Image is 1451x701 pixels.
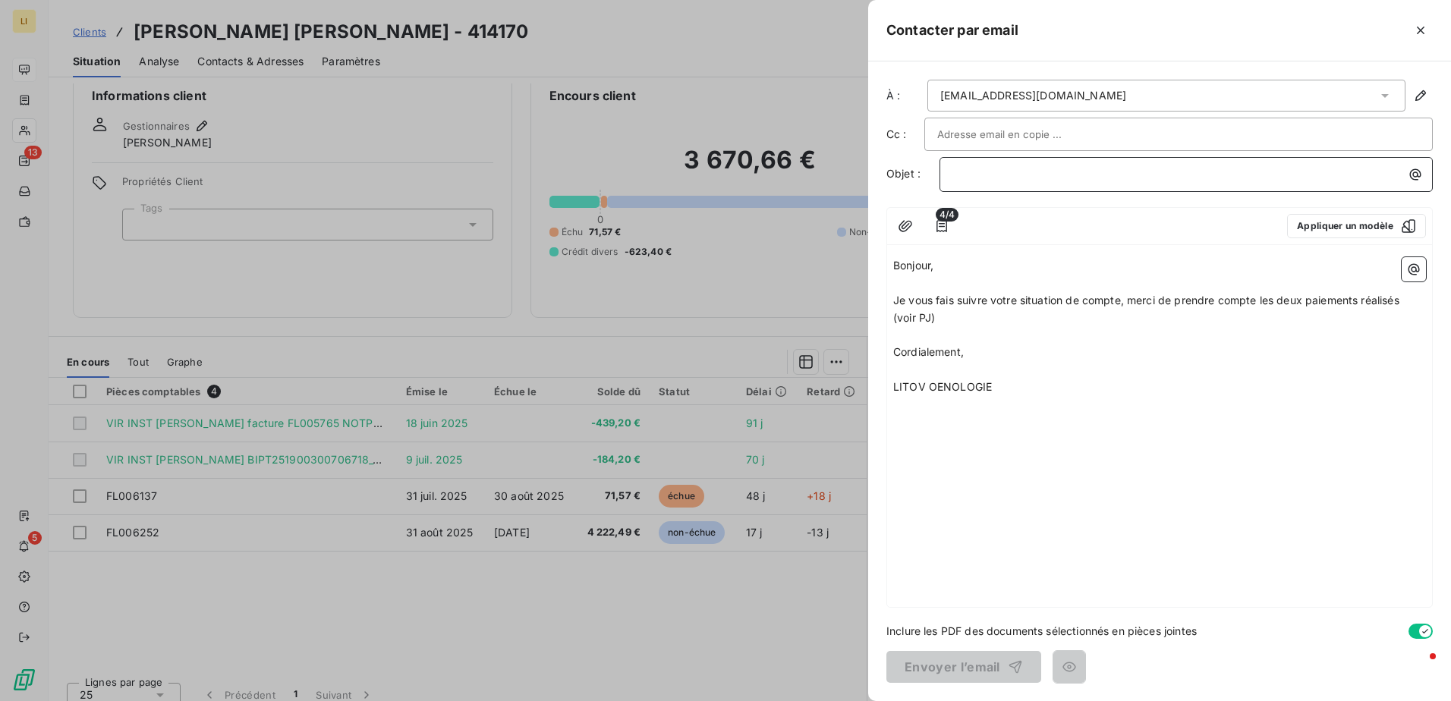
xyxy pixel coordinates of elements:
[1399,649,1436,686] iframe: Intercom live chat
[937,123,1100,146] input: Adresse email en copie ...
[886,623,1197,639] span: Inclure les PDF des documents sélectionnés en pièces jointes
[886,127,924,142] label: Cc :
[886,20,1018,41] h5: Contacter par email
[893,345,964,358] span: Cordialement,
[893,380,992,393] span: LITOV OENOLOGIE
[1287,214,1426,238] button: Appliquer un modèle
[886,651,1041,683] button: Envoyer l’email
[940,88,1126,103] div: [EMAIL_ADDRESS][DOMAIN_NAME]
[886,88,924,103] label: À :
[893,294,1405,324] span: Je vous fais suivre votre situation de compte, merci de prendre compte les deux paiements réalisé...
[886,167,921,180] span: Objet :
[893,259,933,272] span: Bonjour,
[936,208,958,222] span: 4/4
